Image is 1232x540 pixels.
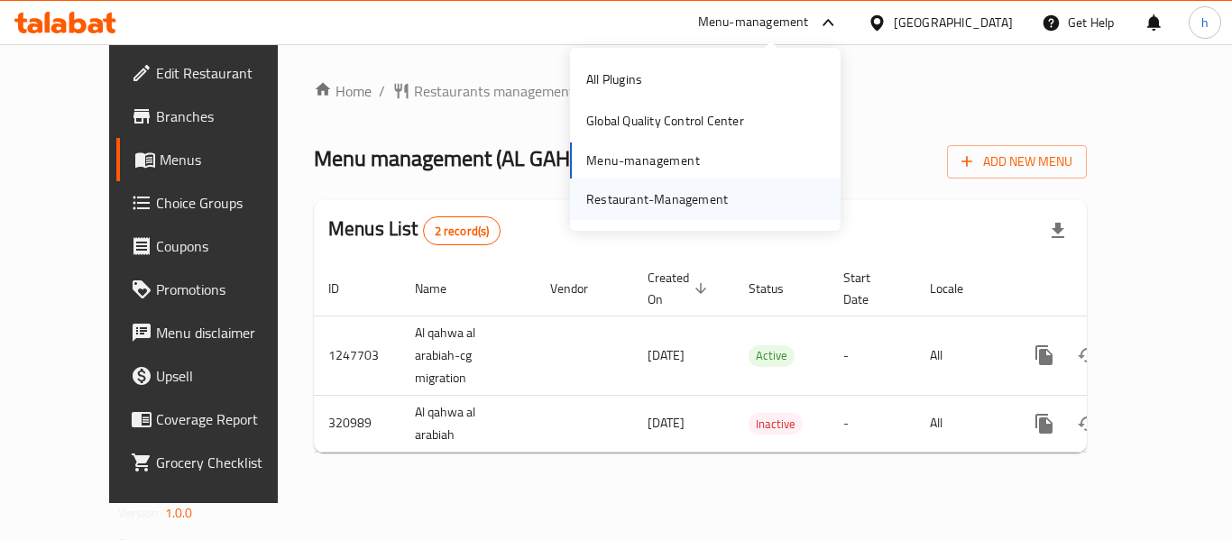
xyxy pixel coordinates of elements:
td: Al qahwa al arabiah-cg migration [400,316,536,395]
a: Coupons [116,224,315,268]
div: Active [749,345,795,367]
span: Status [749,278,807,299]
span: Choice Groups [156,192,300,214]
span: Start Date [843,267,894,310]
span: Name [415,278,470,299]
div: [GEOGRAPHIC_DATA] [894,13,1013,32]
div: Menu-management [698,12,809,33]
td: All [915,395,1008,452]
span: Grocery Checklist [156,452,300,473]
button: Change Status [1066,402,1109,445]
a: Home [314,80,372,102]
span: Version: [118,501,162,525]
span: Branches [156,105,300,127]
span: Locale [930,278,987,299]
a: Edit Restaurant [116,51,315,95]
span: Promotions [156,279,300,300]
span: Edit Restaurant [156,62,300,84]
span: Restaurants management [414,80,575,102]
a: Choice Groups [116,181,315,224]
td: - [829,316,915,395]
span: Coverage Report [156,408,300,430]
button: Change Status [1066,334,1109,377]
a: Coverage Report [116,398,315,441]
span: Active [749,345,795,366]
th: Actions [1008,261,1210,316]
div: Global Quality Control Center [586,111,744,131]
span: Upsell [156,365,300,387]
button: more [1023,402,1066,445]
h2: Menus List [328,215,501,245]
td: 1247703 [314,316,400,395]
div: Export file [1036,209,1080,252]
span: [DATE] [648,343,685,367]
li: / [379,80,385,102]
span: h [1201,13,1209,32]
span: Vendor [550,278,611,299]
table: enhanced table [314,261,1210,453]
button: more [1023,334,1066,377]
span: [DATE] [648,411,685,435]
td: Al qahwa al arabiah [400,395,536,452]
td: 320989 [314,395,400,452]
a: Branches [116,95,315,138]
span: Coupons [156,235,300,257]
span: Inactive [749,414,803,435]
span: Created On [648,267,713,310]
div: Restaurant-Management [586,189,728,209]
span: Menu disclaimer [156,322,300,343]
span: Menus [160,149,300,170]
button: Add New Menu [947,145,1087,178]
td: - [829,395,915,452]
a: Restaurants management [392,80,575,102]
a: Promotions [116,268,315,311]
span: 2 record(s) [424,223,501,240]
div: All Plugins [586,69,642,89]
td: All [915,316,1008,395]
div: Total records count [423,216,501,245]
span: ID [328,278,363,299]
span: Add New Menu [961,151,1072,173]
div: Inactive [749,413,803,435]
a: Menu disclaimer [116,311,315,354]
a: Menus [116,138,315,181]
span: Menu management ( AL GAHWA AL ARABIYA ) [314,138,720,178]
a: Upsell [116,354,315,398]
span: 1.0.0 [165,501,193,525]
a: Grocery Checklist [116,441,315,484]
